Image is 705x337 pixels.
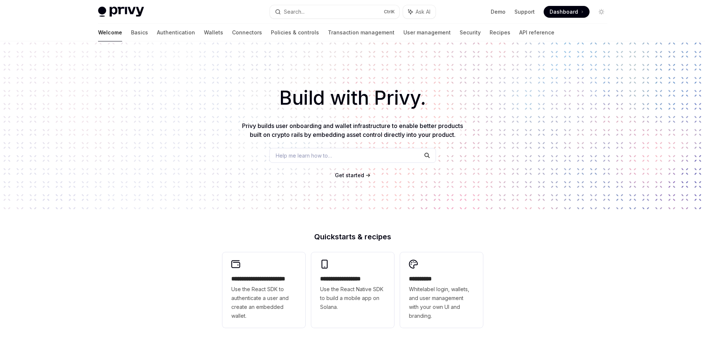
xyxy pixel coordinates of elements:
a: **** *****Whitelabel login, wallets, and user management with your own UI and branding. [400,252,483,328]
a: Welcome [98,24,122,41]
span: Whitelabel login, wallets, and user management with your own UI and branding. [409,285,474,320]
a: Recipes [490,24,510,41]
a: Authentication [157,24,195,41]
span: Ctrl K [384,9,395,15]
a: Connectors [232,24,262,41]
span: Dashboard [550,8,578,16]
span: Get started [335,172,364,178]
a: Wallets [204,24,223,41]
h1: Build with Privy. [12,84,693,112]
button: Search...CtrlK [270,5,399,18]
a: Security [460,24,481,41]
h2: Quickstarts & recipes [222,233,483,240]
a: User management [403,24,451,41]
img: light logo [98,7,144,17]
span: Ask AI [416,8,430,16]
span: Help me learn how to… [276,152,332,159]
a: Transaction management [328,24,395,41]
span: Use the React Native SDK to build a mobile app on Solana. [320,285,385,311]
span: Privy builds user onboarding and wallet infrastructure to enable better products built on crypto ... [242,122,463,138]
a: Dashboard [544,6,590,18]
div: Search... [284,7,305,16]
button: Toggle dark mode [595,6,607,18]
a: Basics [131,24,148,41]
button: Ask AI [403,5,436,18]
a: Get started [335,172,364,179]
a: Demo [491,8,506,16]
a: **** **** **** ***Use the React Native SDK to build a mobile app on Solana. [311,252,394,328]
a: API reference [519,24,554,41]
a: Policies & controls [271,24,319,41]
a: Support [514,8,535,16]
span: Use the React SDK to authenticate a user and create an embedded wallet. [231,285,296,320]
